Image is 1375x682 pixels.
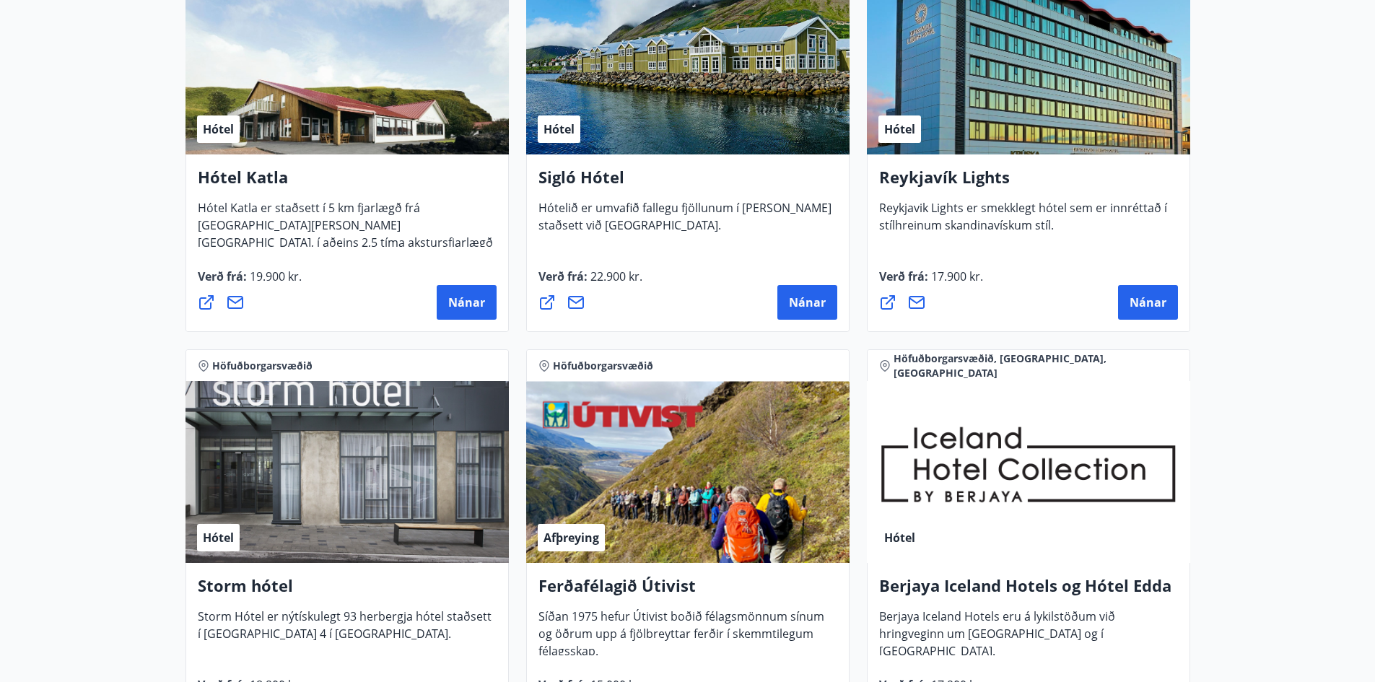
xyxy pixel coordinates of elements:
[538,574,837,608] h4: Ferðafélagið Útivist
[198,268,302,296] span: Verð frá :
[879,166,1178,199] h4: Reykjavík Lights
[437,285,497,320] button: Nánar
[247,268,302,284] span: 19.900 kr.
[894,351,1178,380] span: Höfuðborgarsvæðið, [GEOGRAPHIC_DATA], [GEOGRAPHIC_DATA]
[879,574,1178,608] h4: Berjaya Iceland Hotels og Hótel Edda
[553,359,653,373] span: Höfuðborgarsvæðið
[928,268,983,284] span: 17.900 kr.
[544,530,599,546] span: Afþreying
[538,166,837,199] h4: Sigló Hótel
[448,294,485,310] span: Nánar
[203,530,234,546] span: Hótel
[879,200,1167,245] span: Reykjavik Lights er smekklegt hótel sem er innréttað í stílhreinum skandinavískum stíl.
[538,608,824,670] span: Síðan 1975 hefur Útivist boðið félagsmönnum sínum og öðrum upp á fjölbreyttar ferðir í skemmtileg...
[1130,294,1166,310] span: Nánar
[884,530,915,546] span: Hótel
[789,294,826,310] span: Nánar
[198,166,497,199] h4: Hótel Katla
[198,608,492,653] span: Storm Hótel er nýtískulegt 93 herbergja hótel staðsett í [GEOGRAPHIC_DATA] 4 í [GEOGRAPHIC_DATA].
[879,268,983,296] span: Verð frá :
[588,268,642,284] span: 22.900 kr.
[884,121,915,137] span: Hótel
[879,608,1115,670] span: Berjaya Iceland Hotels eru á lykilstöðum við hringveginn um [GEOGRAPHIC_DATA] og í [GEOGRAPHIC_DA...
[203,121,234,137] span: Hótel
[538,268,642,296] span: Verð frá :
[538,200,831,245] span: Hótelið er umvafið fallegu fjöllunum í [PERSON_NAME] staðsett við [GEOGRAPHIC_DATA].
[198,200,493,279] span: Hótel Katla er staðsett í 5 km fjarlægð frá [GEOGRAPHIC_DATA][PERSON_NAME][GEOGRAPHIC_DATA], í að...
[1118,285,1178,320] button: Nánar
[544,121,575,137] span: Hótel
[212,359,313,373] span: Höfuðborgarsvæðið
[777,285,837,320] button: Nánar
[198,574,497,608] h4: Storm hótel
